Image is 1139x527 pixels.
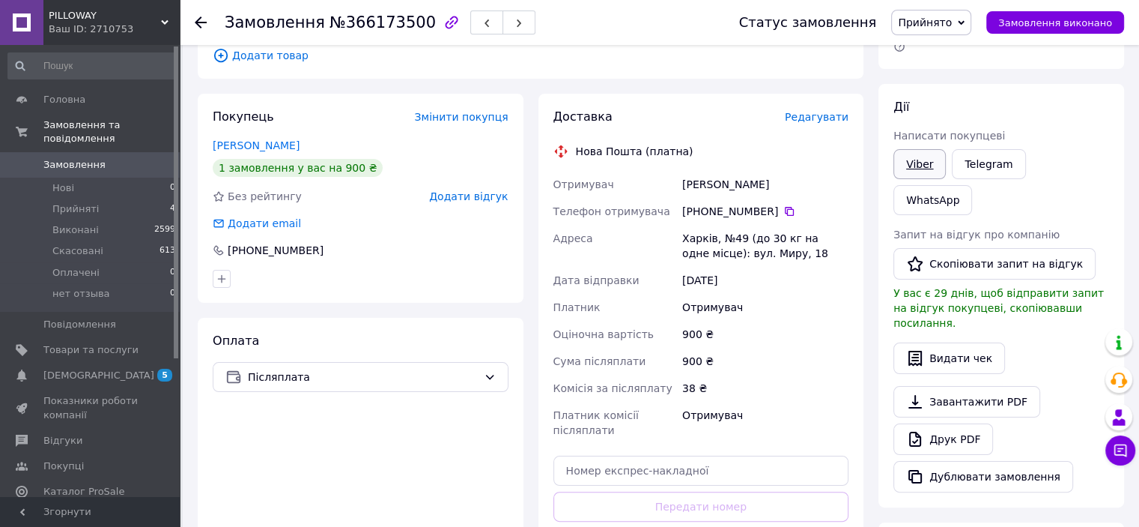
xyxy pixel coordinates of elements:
span: Оплата [213,334,259,348]
span: Дата відправки [553,274,640,286]
span: Платник комісії післяплати [553,409,639,436]
a: [PERSON_NAME] [213,139,300,151]
span: Відгуки [43,434,82,448]
div: Ваш ID: 2710753 [49,22,180,36]
span: 2599 [154,223,175,237]
span: Додати відгук [429,190,508,202]
input: Пошук [7,52,177,79]
span: Замовлення виконано [998,17,1112,28]
div: Додати email [211,216,303,231]
span: Дії [893,100,909,114]
div: [DATE] [679,267,851,294]
span: Запит на відгук про компанію [893,229,1060,241]
div: Отримувач [679,402,851,444]
span: Телефон отримувача [553,205,670,217]
span: 5 [157,369,172,382]
span: 4 [170,202,175,216]
button: Видати чек [893,343,1005,374]
span: Редагувати [785,111,848,123]
span: Прийняті [52,202,99,216]
button: Дублювати замовлення [893,461,1073,493]
div: 900 ₴ [679,321,851,348]
span: Післяплата [248,369,478,385]
span: 613 [160,244,175,258]
div: 1 замовлення у вас на 900 ₴ [213,159,383,177]
div: Харків, №49 (до 30 кг на одне місце): вул. Миру, 18 [679,225,851,267]
div: Повернутися назад [195,15,207,30]
span: нет отзыва [52,287,110,301]
span: Змінити покупця [415,111,508,123]
span: Написати покупцеві [893,130,1005,142]
span: Замовлення та повідомлення [43,118,180,145]
span: Виконані [52,223,99,237]
input: Номер експрес-накладної [553,456,849,486]
span: Показники роботи компанії [43,394,139,421]
a: Viber [893,149,946,179]
div: [PERSON_NAME] [679,171,851,198]
span: Оплачені [52,266,100,280]
div: [PHONE_NUMBER] [226,243,325,258]
span: Замовлення [225,13,325,31]
div: [PHONE_NUMBER] [682,204,848,219]
div: 900 ₴ [679,348,851,375]
span: PILLOWAY [49,9,161,22]
span: Додати товар [213,47,848,64]
span: 0 [170,181,175,195]
span: Отримувач [553,178,614,190]
span: Покупець [213,109,274,124]
span: Скасовані [52,244,103,258]
span: [DEMOGRAPHIC_DATA] [43,369,154,382]
span: Комісія за післяплату [553,382,672,394]
span: Головна [43,93,85,106]
button: Замовлення виконано [986,11,1124,34]
span: Сума післяплати [553,355,646,367]
span: Замовлення [43,158,106,172]
span: Покупці [43,460,84,473]
button: Скопіювати запит на відгук [893,248,1096,280]
span: Без рейтингу [228,190,302,202]
span: Комісія за замовлення з сайту [893,25,1064,52]
div: Нова Пошта (платна) [572,144,697,159]
div: 38 ₴ [679,375,851,402]
span: №366173500 [329,13,436,31]
span: Доставка [553,109,613,124]
span: 0 [170,287,175,301]
a: Друк PDF [893,424,993,455]
button: Чат з покупцем [1105,436,1135,466]
span: Прийнято [898,16,952,28]
span: Нові [52,181,74,195]
span: 0 [170,266,175,280]
span: Адреса [553,232,593,244]
span: Оціночна вартість [553,328,654,340]
span: Платник [553,301,601,313]
span: У вас є 29 днів, щоб відправити запит на відгук покупцеві, скопіювавши посилання. [893,287,1104,329]
a: Telegram [952,149,1025,179]
div: Додати email [226,216,303,231]
a: Завантажити PDF [893,386,1040,418]
a: WhatsApp [893,185,972,215]
span: Товари та послуги [43,343,139,357]
div: Отримувач [679,294,851,321]
div: Статус замовлення [739,15,877,30]
span: Повідомлення [43,318,116,331]
span: Каталог ProSale [43,485,124,499]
